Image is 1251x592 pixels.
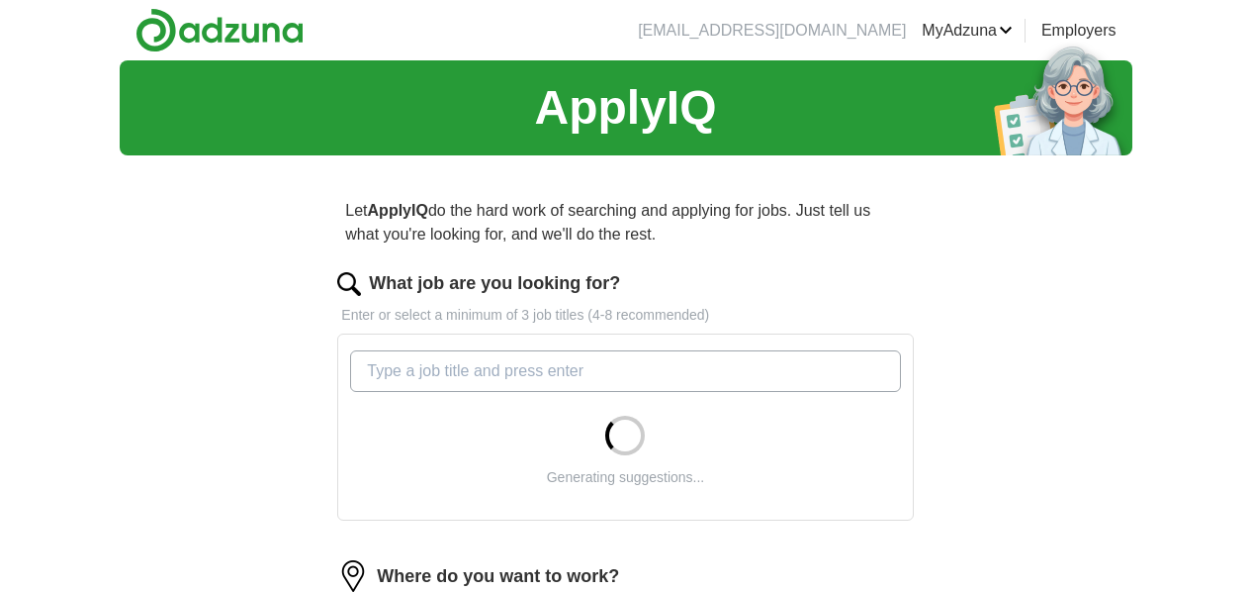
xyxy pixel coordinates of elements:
a: MyAdzuna [922,19,1013,43]
strong: ApplyIQ [368,202,428,219]
img: Adzuna logo [135,8,304,52]
img: search.png [337,272,361,296]
label: What job are you looking for? [369,270,620,297]
div: Generating suggestions... [547,467,705,488]
h1: ApplyIQ [534,72,716,144]
p: Let do the hard work of searching and applying for jobs. Just tell us what you're looking for, an... [337,191,913,254]
label: Where do you want to work? [377,563,619,590]
a: Employers [1041,19,1117,43]
input: Type a job title and press enter [350,350,900,392]
img: location.png [337,560,369,592]
li: [EMAIL_ADDRESS][DOMAIN_NAME] [638,19,906,43]
p: Enter or select a minimum of 3 job titles (4-8 recommended) [337,305,913,326]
